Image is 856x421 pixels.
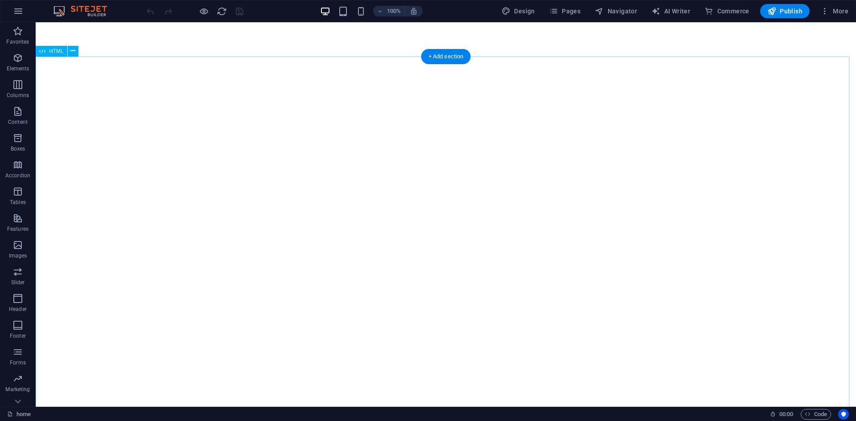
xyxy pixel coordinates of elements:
p: Slider [11,279,25,286]
p: Features [7,225,29,233]
p: Images [9,252,27,259]
button: Click here to leave preview mode and continue editing [198,6,209,16]
i: On resize automatically adjust zoom level to fit chosen device. [410,7,418,15]
button: Navigator [591,4,641,18]
p: Header [9,306,27,313]
span: HTML [49,49,64,54]
button: Pages [546,4,584,18]
span: Pages [549,7,580,16]
span: : [786,411,787,417]
p: Elements [7,65,29,72]
button: More [817,4,852,18]
span: Navigator [595,7,637,16]
span: Code [805,409,827,420]
p: Columns [7,92,29,99]
div: Design (Ctrl+Alt+Y) [498,4,539,18]
p: Footer [10,332,26,339]
h6: Session time [770,409,794,420]
p: Tables [10,199,26,206]
p: Boxes [11,145,25,152]
button: Design [498,4,539,18]
p: Marketing [5,386,30,393]
button: Usercentrics [838,409,849,420]
button: 100% [373,6,405,16]
button: Commerce [701,4,753,18]
button: reload [216,6,227,16]
div: + Add section [421,49,471,64]
button: Code [801,409,831,420]
span: Commerce [704,7,749,16]
p: Content [8,119,28,126]
span: More [820,7,848,16]
span: Design [502,7,535,16]
button: Publish [760,4,810,18]
p: Accordion [5,172,30,179]
a: Click to cancel selection. Double-click to open Pages [7,409,31,420]
span: 00 00 [779,409,793,420]
i: Reload page [217,6,227,16]
span: AI Writer [651,7,690,16]
h6: 100% [387,6,401,16]
span: Publish [767,7,802,16]
p: Favorites [6,38,29,45]
p: Forms [10,359,26,366]
img: Editor Logo [51,6,118,16]
button: AI Writer [648,4,694,18]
